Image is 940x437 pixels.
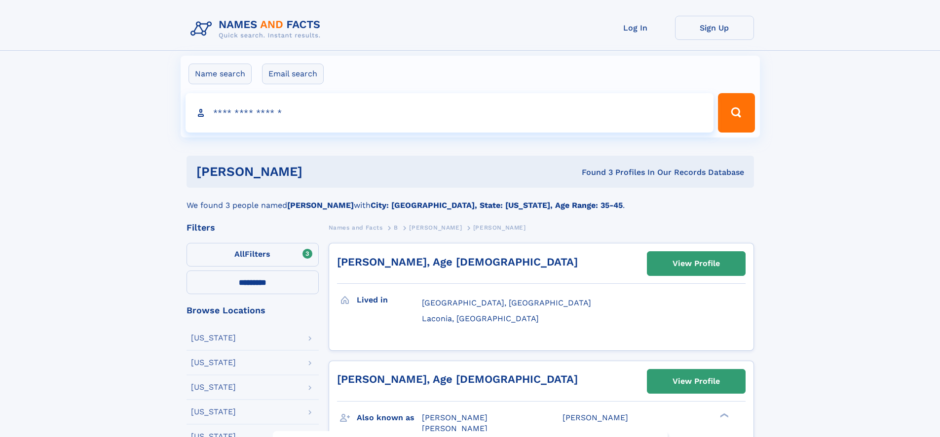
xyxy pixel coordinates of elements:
[394,221,398,234] a: B
[187,188,754,211] div: We found 3 people named with .
[442,167,744,178] div: Found 3 Profiles In Our Records Database
[188,64,252,84] label: Name search
[357,409,422,426] h3: Also known as
[196,166,442,178] h1: [PERSON_NAME]
[596,16,675,40] a: Log In
[422,413,488,422] span: [PERSON_NAME]
[371,201,623,210] b: City: [GEOGRAPHIC_DATA], State: [US_STATE], Age Range: 35-45
[337,256,578,268] a: [PERSON_NAME], Age [DEMOGRAPHIC_DATA]
[187,243,319,267] label: Filters
[673,252,720,275] div: View Profile
[187,16,329,42] img: Logo Names and Facts
[187,306,319,315] div: Browse Locations
[191,334,236,342] div: [US_STATE]
[191,408,236,416] div: [US_STATE]
[357,292,422,308] h3: Lived in
[191,383,236,391] div: [US_STATE]
[473,224,526,231] span: [PERSON_NAME]
[647,370,745,393] a: View Profile
[329,221,383,234] a: Names and Facts
[262,64,324,84] label: Email search
[675,16,754,40] a: Sign Up
[647,252,745,275] a: View Profile
[673,370,720,393] div: View Profile
[718,93,754,133] button: Search Button
[287,201,354,210] b: [PERSON_NAME]
[394,224,398,231] span: B
[422,424,488,433] span: [PERSON_NAME]
[337,373,578,385] a: [PERSON_NAME], Age [DEMOGRAPHIC_DATA]
[409,221,462,234] a: [PERSON_NAME]
[234,249,245,259] span: All
[191,359,236,367] div: [US_STATE]
[563,413,628,422] span: [PERSON_NAME]
[409,224,462,231] span: [PERSON_NAME]
[422,298,591,307] span: [GEOGRAPHIC_DATA], [GEOGRAPHIC_DATA]
[422,314,539,323] span: Laconia, [GEOGRAPHIC_DATA]
[717,412,729,418] div: ❯
[186,93,714,133] input: search input
[187,223,319,232] div: Filters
